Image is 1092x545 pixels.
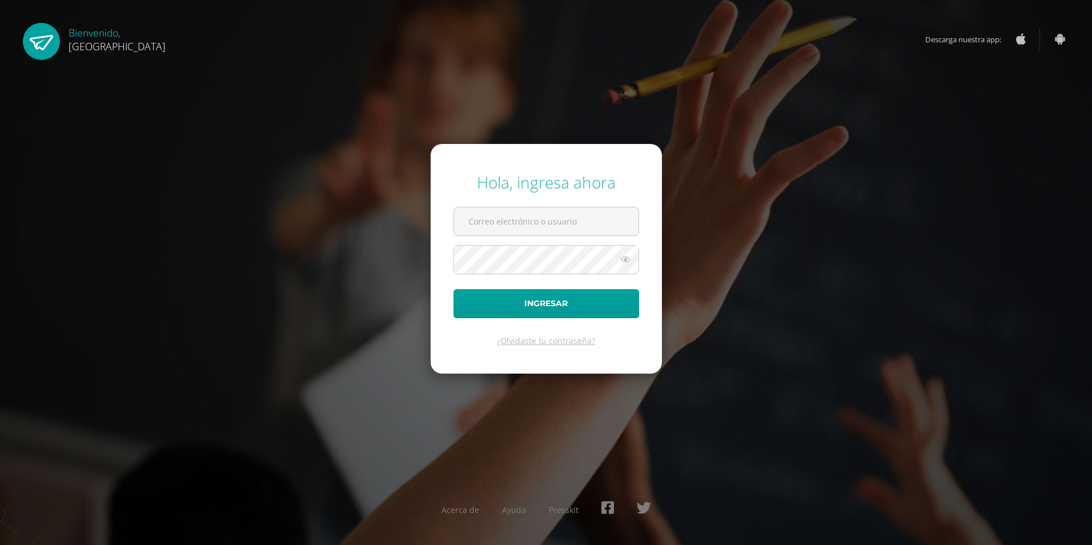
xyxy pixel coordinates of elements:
[69,23,166,53] div: Bienvenido,
[441,504,479,515] a: Acerca de
[453,171,639,193] div: Hola, ingresa ahora
[925,29,1013,50] span: Descarga nuestra app:
[497,335,595,346] a: ¿Olvidaste tu contraseña?
[453,289,639,318] button: Ingresar
[454,207,639,235] input: Correo electrónico o usuario
[69,39,166,53] span: [GEOGRAPHIC_DATA]
[549,504,579,515] a: Presskit
[502,504,526,515] a: Ayuda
